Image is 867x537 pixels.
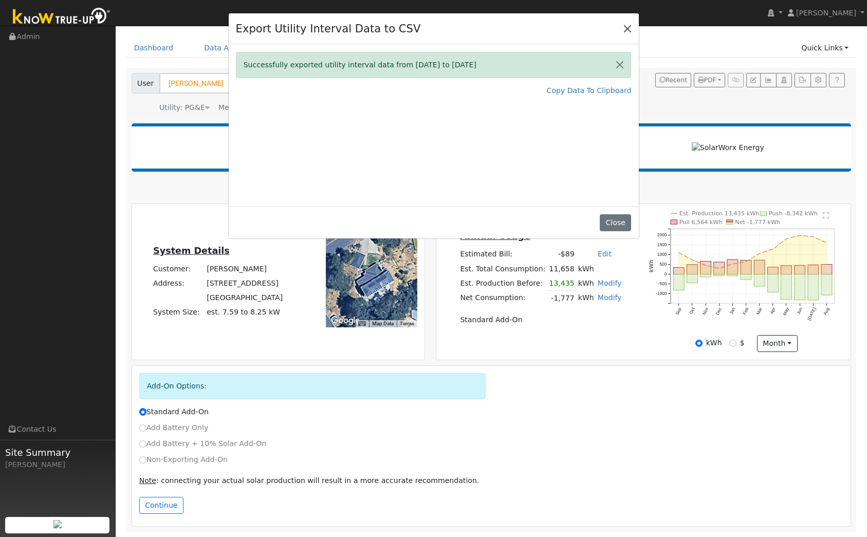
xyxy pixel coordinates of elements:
button: Close [600,214,631,232]
div: Successfully exported utility interval data from [DATE] to [DATE] [236,52,632,78]
a: Copy Data To Clipboard [547,85,632,96]
button: Close [609,52,631,78]
h4: Export Utility Interval Data to CSV [236,21,421,37]
button: Close [620,21,635,35]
